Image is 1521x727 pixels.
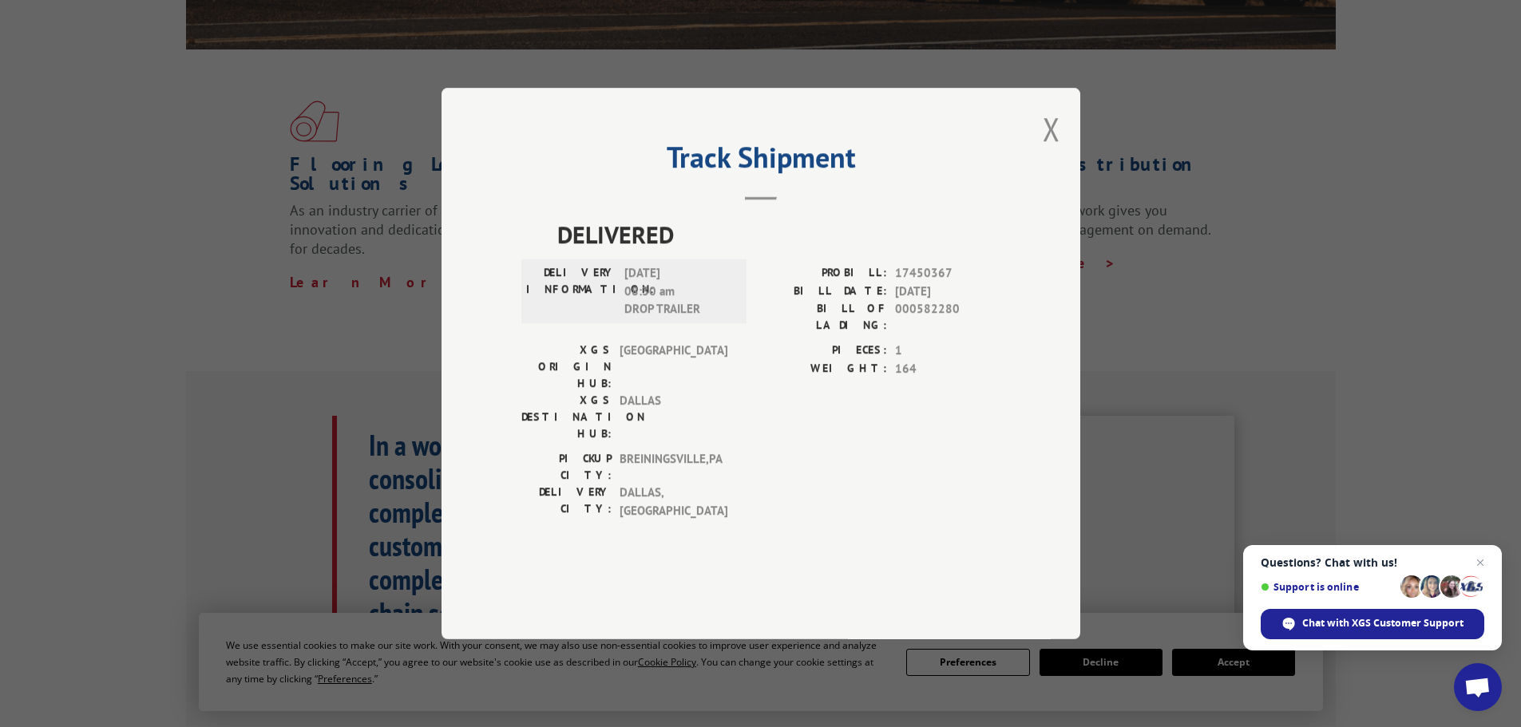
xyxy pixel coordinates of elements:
span: 17450367 [895,264,1000,283]
label: DELIVERY CITY: [521,484,612,520]
span: DALLAS , [GEOGRAPHIC_DATA] [620,484,727,520]
label: XGS DESTINATION HUB: [521,392,612,442]
span: [DATE] [895,283,1000,301]
span: 1 [895,342,1000,360]
button: Close modal [1043,108,1060,150]
span: 164 [895,360,1000,378]
label: BILL DATE: [761,283,887,301]
span: Close chat [1471,553,1490,572]
span: [GEOGRAPHIC_DATA] [620,342,727,392]
label: WEIGHT: [761,360,887,378]
h2: Track Shipment [521,146,1000,176]
span: BREININGSVILLE , PA [620,450,727,484]
span: DALLAS [620,392,727,442]
label: PIECES: [761,342,887,360]
div: Chat with XGS Customer Support [1261,609,1484,639]
span: 000582280 [895,300,1000,334]
label: PICKUP CITY: [521,450,612,484]
label: XGS ORIGIN HUB: [521,342,612,392]
label: PROBILL: [761,264,887,283]
label: DELIVERY INFORMATION: [526,264,616,318]
span: [DATE] 08:30 am DROP TRAILER [624,264,732,318]
span: Questions? Chat with us! [1261,556,1484,569]
div: Open chat [1454,663,1502,711]
span: Chat with XGS Customer Support [1302,616,1464,630]
span: DELIVERED [557,216,1000,252]
label: BILL OF LADING: [761,300,887,334]
span: Support is online [1261,581,1395,593]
